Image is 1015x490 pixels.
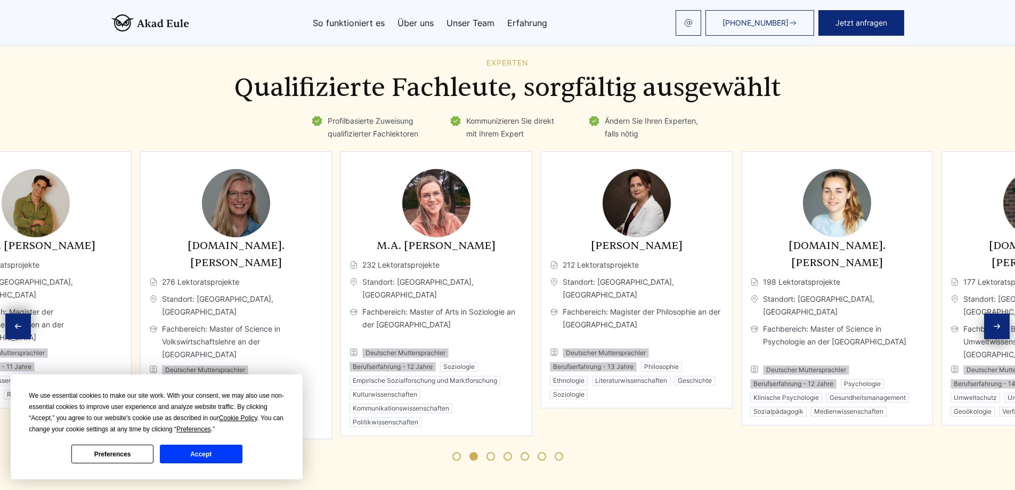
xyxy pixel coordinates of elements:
[350,404,452,413] li: Kommunikationswissenschaften
[826,393,909,403] li: Gesundheitsmanagement
[984,314,1010,339] div: Next slide
[750,293,924,318] span: Standort: [GEOGRAPHIC_DATA], [GEOGRAPHIC_DATA]
[111,14,189,31] img: logo
[202,169,270,237] img: M.Sc. Mila Liebermann
[350,362,436,372] li: Berufserfahrung - 12 Jahre
[550,306,724,344] span: Fachbereich: Magister der Philosophie an der [GEOGRAPHIC_DATA]
[705,10,814,36] a: [PHONE_NUMBER]
[750,276,924,288] span: 198 Lektoratsprojekte
[811,407,887,416] li: Medienwissenschaften
[397,19,434,27] a: Über uns
[350,276,523,301] span: Standort: [GEOGRAPHIC_DATA], [GEOGRAPHIC_DATA]
[311,115,428,140] li: Profilbasierte Zuweisung qualifizierter Fachlektoren
[350,259,523,271] span: 232 Lektoratsprojekte
[550,390,588,399] li: Soziologie
[684,19,693,27] img: email
[750,237,924,271] h3: [DOMAIN_NAME]. [PERSON_NAME]
[563,348,649,358] li: Deutscher Muttersprachler
[521,452,529,461] span: Go to slide 5
[541,151,733,408] div: 5 / 11
[149,323,323,361] span: Fachbereich: Master of Science in Volkswirtschaftslehre an der [GEOGRAPHIC_DATA]
[2,169,70,237] img: Mag. Adrian Demir
[550,237,724,254] h3: [PERSON_NAME]
[555,452,563,461] span: Go to slide 7
[750,393,822,403] li: Klinische Psychologie
[750,323,924,361] span: Fachbereich: Master of Science in Psychologie an der [GEOGRAPHIC_DATA]
[763,365,849,375] li: Deutscher Muttersprachler
[486,452,495,461] span: Go to slide 3
[350,376,500,385] li: Empirische Sozialforschung und Marktforschung
[219,414,257,422] span: Cookie Policy
[818,10,904,36] button: Jetzt anfragen
[750,407,807,416] li: Sozialpädagogik
[313,19,385,27] a: So funktioniert es
[350,390,420,399] li: Kulturwissenschaften
[449,115,566,140] li: Kommunizieren Sie direkt mit Ihrem Expert
[160,445,242,463] button: Accept
[140,151,332,439] div: 3 / 11
[803,169,871,237] img: M.Sc. Anna Nowak
[362,348,449,358] li: Deutscher Muttersprachler
[675,376,715,385] li: Geschichte
[149,293,323,318] span: Standort: [GEOGRAPHIC_DATA], [GEOGRAPHIC_DATA]
[176,425,211,433] span: Preferences
[149,237,323,271] h3: [DOMAIN_NAME]. [PERSON_NAME]
[402,169,470,237] img: M.A. Julia Hartmann
[350,237,523,254] h3: M.A. [PERSON_NAME]
[350,417,421,427] li: Politikwissenschaften
[29,390,285,435] div: We use essential cookies to make our site work. With your consent, we may also use non-essential ...
[340,151,532,436] div: 4 / 11
[162,365,248,375] li: Deutscher Muttersprachler
[504,452,512,461] span: Go to slide 4
[722,19,789,27] span: [PHONE_NUMBER]
[951,407,995,416] li: Geoökologie
[550,276,724,301] span: Standort: [GEOGRAPHIC_DATA], [GEOGRAPHIC_DATA]
[550,376,588,385] li: Ethnologie
[11,374,303,479] div: Cookie Consent Prompt
[5,314,31,339] div: Previous slide
[603,169,671,237] img: Dr. Eleanor Fischer
[440,362,478,372] li: Soziologie
[741,151,933,425] div: 6 / 11
[588,115,705,140] li: Ändern Sie Ihren Experten, falls nötig
[641,362,682,372] li: Philosophie
[111,59,904,67] div: Experten
[111,73,904,103] h2: Qualifizierte Fachleute, sorgfältig ausgewählt
[951,393,1000,403] li: Umweltschutz
[550,259,724,271] span: 212 Lektoratsprojekte
[452,452,461,461] span: Go to slide 1
[469,452,478,461] span: Go to slide 2
[507,19,547,27] a: Erfahrung
[446,19,494,27] a: Unser Team
[538,452,546,461] span: Go to slide 6
[841,379,884,389] li: Psychologie
[592,376,670,385] li: Literaturwissenschaften
[350,306,523,344] span: Fachbereich: Master of Arts in Soziologie an der [GEOGRAPHIC_DATA]
[750,379,837,389] li: Berufserfahrung - 12 Jahre
[71,445,153,463] button: Preferences
[4,390,64,399] li: Rechtsgeschichte
[550,362,637,372] li: Berufserfahrung - 13 Jahre
[149,276,323,288] span: 276 Lektoratsprojekte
